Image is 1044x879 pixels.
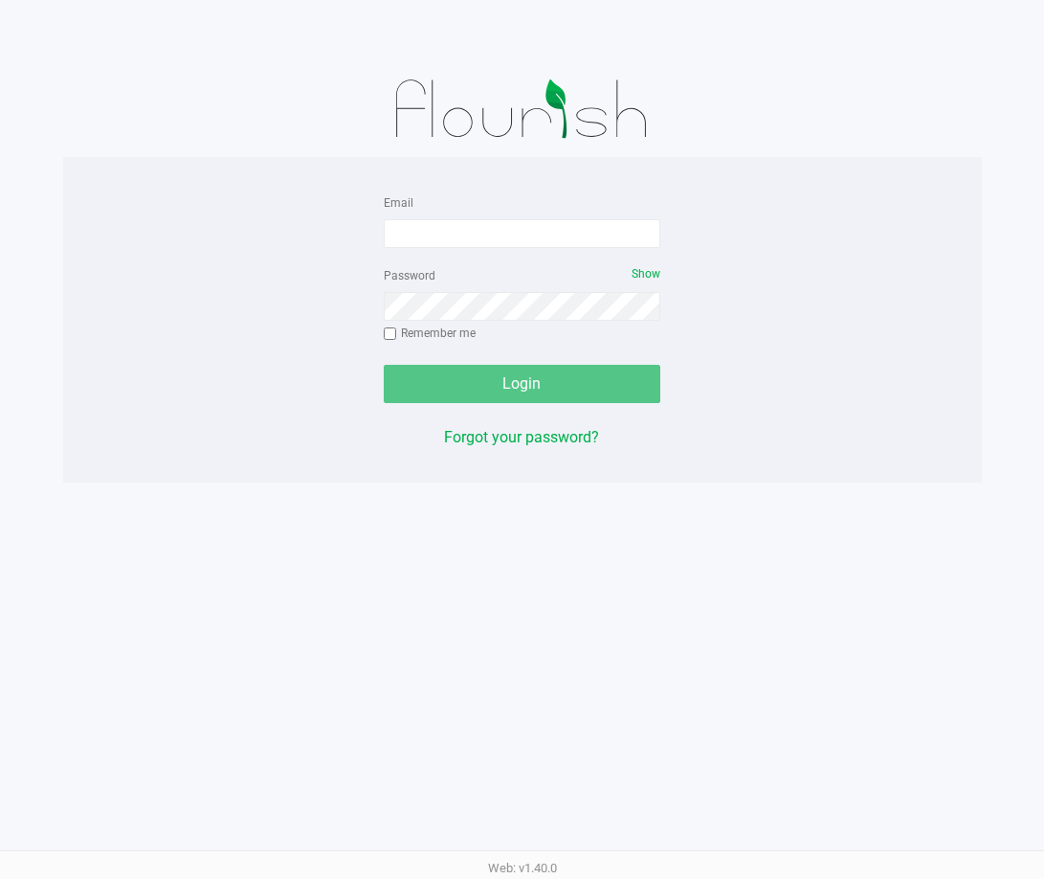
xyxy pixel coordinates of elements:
[384,325,476,342] label: Remember me
[384,194,413,212] label: Email
[384,327,397,341] input: Remember me
[632,267,660,281] span: Show
[488,861,557,875] span: Web: v1.40.0
[384,267,435,284] label: Password
[444,426,599,449] button: Forgot your password?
